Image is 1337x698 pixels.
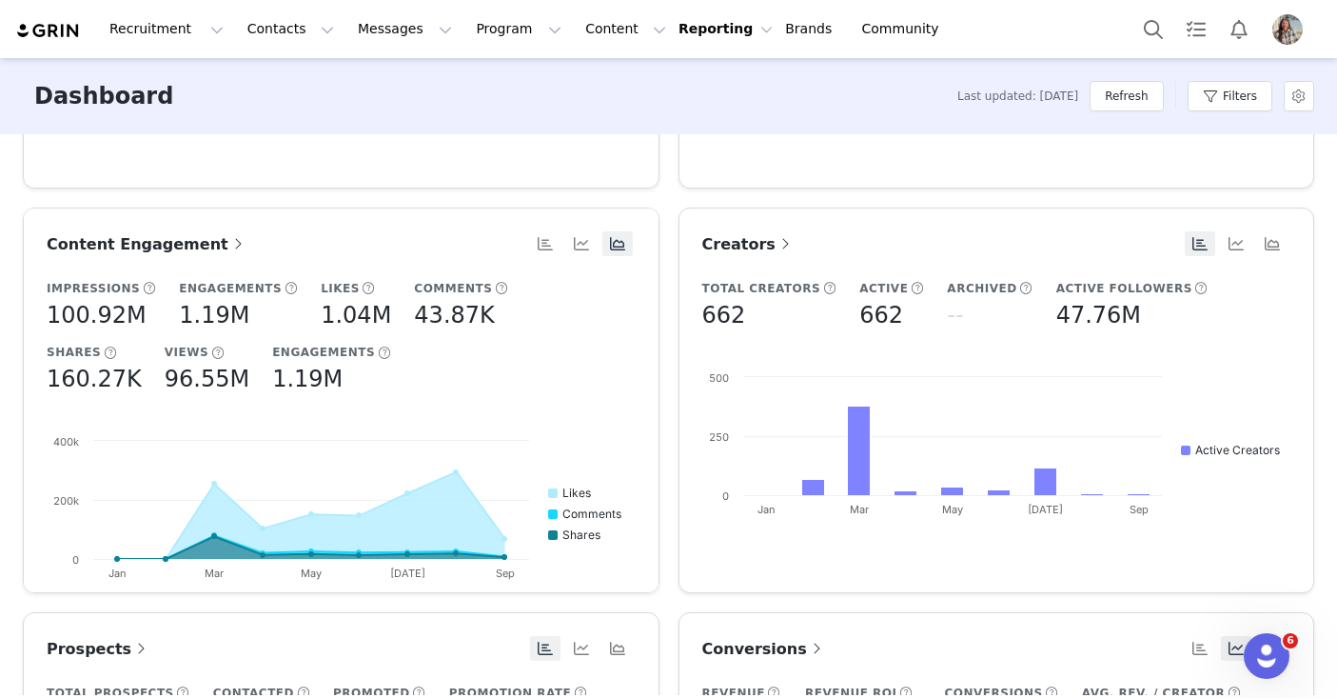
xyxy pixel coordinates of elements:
text: 200k [53,494,79,508]
text: Mar [850,503,869,516]
text: Active Creators [1195,443,1280,457]
button: Messages [346,8,463,50]
text: Mar [205,567,224,580]
text: [DATE] [390,567,425,580]
h5: 100.92M [47,298,147,332]
a: Creators [702,232,795,256]
text: Likes [562,486,591,500]
button: Content [574,8,678,50]
h3: Dashboard [34,79,173,113]
text: Sep [496,567,515,580]
h5: Active Followers [1056,280,1192,297]
a: Content Engagement [47,232,247,256]
text: Sep [1129,503,1148,516]
text: May [301,567,322,580]
a: Brands [774,8,849,50]
h5: Comments [414,280,492,297]
button: Contacts [236,8,345,50]
button: Reporting [678,19,773,39]
button: Refresh [1090,81,1163,111]
button: Search [1132,8,1174,50]
text: Comments [562,507,621,521]
h5: Impressions [47,280,140,297]
h5: 160.27K [47,362,142,396]
text: [DATE] [1028,503,1063,516]
span: Prospects [47,640,150,658]
iframe: Intercom live chat [1244,633,1289,679]
h5: 1.04M [321,298,391,332]
h5: Active [859,280,908,297]
span: Creators [702,235,795,253]
button: Notifications [1218,8,1260,50]
h5: 662 [859,298,903,332]
span: Content Engagement [47,235,247,253]
text: Jan [757,503,775,516]
h5: Archived [947,280,1016,297]
h5: 43.87K [414,298,494,332]
h5: -- [947,298,963,332]
text: 0 [722,489,729,503]
h5: 662 [702,298,746,332]
span: 6 [1283,633,1298,648]
button: Recruitment [98,8,235,50]
text: Shares [562,528,600,542]
h5: Engagements [272,344,375,361]
span: Last updated: [DATE] [957,88,1078,105]
img: 4c2c8fb3-bdc3-4cec-a5da-69d62c0069c2.jpg [1272,14,1303,45]
a: Prospects [47,637,150,661]
span: Conversions [702,640,826,658]
a: Tasks [1175,8,1217,50]
text: 0 [72,553,79,567]
h5: Likes [321,280,360,297]
button: Program [464,8,573,50]
h5: 1.19M [179,298,249,332]
h5: 96.55M [165,362,249,396]
text: 400k [53,435,79,449]
h5: Shares [47,344,101,361]
text: 500 [709,371,729,385]
h5: 1.19M [272,362,343,396]
text: 250 [709,430,729,444]
img: grin logo [15,22,82,40]
a: Conversions [702,637,826,661]
h5: 47.76M [1056,298,1141,332]
button: Filters [1188,81,1272,111]
a: Community [851,8,959,50]
h5: Views [165,344,208,361]
text: Jan [108,567,127,580]
button: Profile [1261,14,1322,45]
h5: Total Creators [702,280,821,297]
h5: Engagements [179,280,282,297]
text: May [942,503,963,516]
